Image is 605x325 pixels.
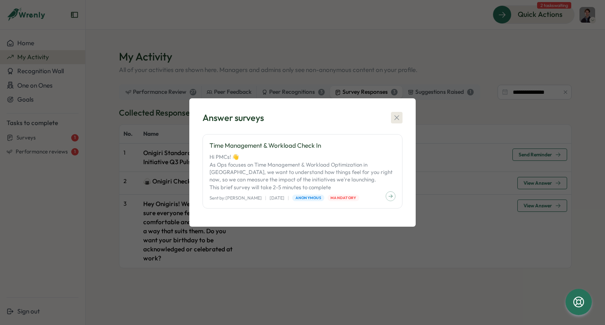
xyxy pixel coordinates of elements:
p: Hi PMCs! 👋 As Ops focuses on Time Management & Workload Optimization in [GEOGRAPHIC_DATA], we wan... [209,153,396,191]
p: | [288,195,289,202]
a: Time Management & Workload Check InHi PMCs! 👋As Ops focuses on Time Management & Workload Optimiz... [202,134,403,209]
p: Time Management & Workload Check In [209,141,396,150]
div: Answer surveys [202,111,264,124]
p: Sent by: [PERSON_NAME] [209,195,262,202]
span: Anonymous [296,195,321,201]
p: [DATE] [270,195,284,202]
span: Mandatory [330,195,356,201]
p: | [265,195,266,202]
